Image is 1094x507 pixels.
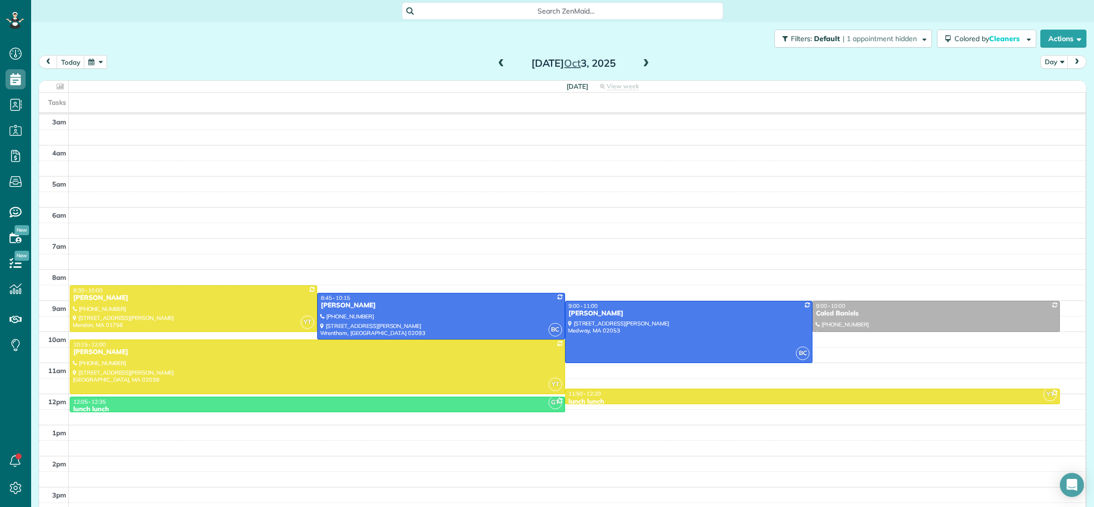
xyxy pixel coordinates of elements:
span: YT [1043,388,1057,401]
button: Colored byCleaners [937,30,1036,48]
span: Cleaners [989,34,1021,43]
div: lunch lunch [73,405,562,414]
span: BC [549,323,562,336]
span: Oct [564,57,581,69]
span: 10am [48,335,66,344]
span: 8:30 - 10:00 [73,287,102,294]
span: 9am [52,304,66,312]
span: New [15,251,29,261]
span: 9:00 - 11:00 [569,302,598,309]
span: 3pm [52,491,66,499]
span: 2pm [52,460,66,468]
button: prev [39,55,58,69]
span: View week [607,82,639,90]
span: 11am [48,367,66,375]
div: [PERSON_NAME] [568,309,809,318]
span: BC [796,347,809,360]
button: Actions [1040,30,1086,48]
span: [DATE] [567,82,588,90]
button: next [1067,55,1086,69]
button: Day [1040,55,1068,69]
span: 7am [52,242,66,250]
h2: [DATE] 3, 2025 [511,58,636,69]
span: 8am [52,273,66,281]
span: Default [814,34,841,43]
span: GT [549,396,562,409]
span: YT [301,315,314,329]
span: 6am [52,211,66,219]
button: Filters: Default | 1 appointment hidden [774,30,932,48]
button: today [57,55,85,69]
span: 10:15 - 12:00 [73,341,106,348]
span: 12pm [48,398,66,406]
a: Filters: Default | 1 appointment hidden [769,30,932,48]
span: 5am [52,180,66,188]
span: New [15,225,29,235]
span: 4am [52,149,66,157]
span: Filters: [791,34,812,43]
div: lunch lunch [568,398,1057,406]
span: 1pm [52,429,66,437]
span: 9:00 - 10:00 [816,302,845,309]
div: [PERSON_NAME] [320,301,562,310]
span: Tasks [48,98,66,106]
span: | 1 appointment hidden [843,34,917,43]
span: 11:50 - 12:20 [569,390,601,397]
div: [PERSON_NAME] [73,294,314,302]
div: Open Intercom Messenger [1060,473,1084,497]
span: 3am [52,118,66,126]
span: Colored by [954,34,1023,43]
span: YT [549,378,562,391]
div: [PERSON_NAME] [73,348,562,357]
span: 12:05 - 12:35 [73,398,106,405]
div: Caled Baniels [815,309,1057,318]
span: 8:45 - 10:15 [321,294,350,301]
